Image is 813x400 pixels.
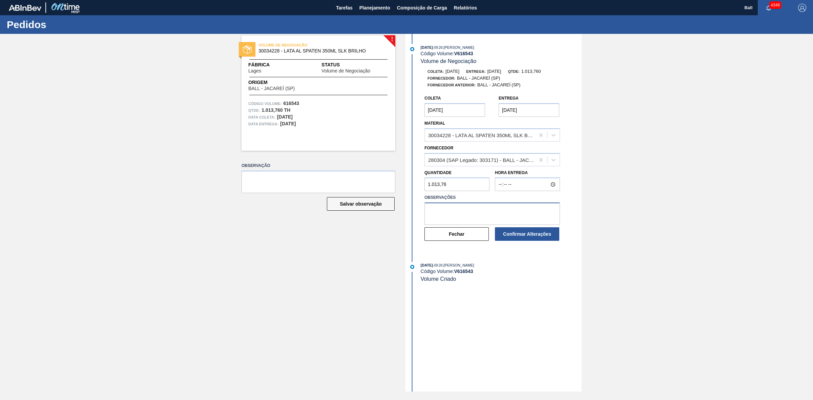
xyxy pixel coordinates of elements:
label: Observação [242,161,395,171]
span: Fábrica [248,61,283,68]
img: atual [410,47,414,51]
strong: [DATE] [277,114,293,120]
button: Salvar observação [327,197,395,211]
span: Volume de Negociação [421,58,477,64]
strong: V 616543 [454,269,473,274]
strong: 616543 [283,101,299,106]
span: BALL - JACAREÍ (SP) [457,76,500,81]
label: Observações [424,193,560,203]
strong: 1.013,760 TH [262,107,290,113]
span: Código Volume: [248,100,282,107]
button: Fechar [424,227,489,241]
span: Coleta: [428,69,444,73]
span: - 09:26 [433,264,442,267]
span: Qtde: [508,69,519,73]
label: Hora Entrega [495,168,560,178]
span: [DATE] [487,69,501,74]
label: Fornecedor [424,146,453,150]
span: - 09:26 [433,46,442,49]
span: Qtde : [248,107,260,114]
img: TNhmsLtSVTkK8tSr43FrP2fwEKptu5GPRR3wAAAABJRU5ErkJggg== [9,5,41,11]
span: Origem [248,79,314,86]
div: Código Volume: [421,51,582,56]
span: Data entrega: [248,121,278,127]
span: BALL - JACAREÍ (SP) [477,82,520,87]
div: 30034228 - LATA AL SPATEN 350ML SLK BRILHO [428,132,536,138]
span: VOLUME DE NEGOCIAÇÃO [258,42,353,48]
strong: V 616543 [454,51,473,56]
span: [DATE] [445,69,459,74]
h1: Pedidos [7,21,127,28]
span: Volume Criado [421,276,456,282]
img: status [243,45,252,54]
label: Coleta [424,96,441,101]
span: Planejamento [359,4,390,12]
span: Tarefas [336,4,353,12]
span: Entrega: [466,69,485,73]
span: 1.013,760 [521,69,541,74]
span: Fornecedor Anterior: [428,83,476,87]
span: Lages [248,68,261,73]
span: Volume de Negociação [321,68,370,73]
label: Quantidade [424,170,452,175]
span: 30034228 - LATA AL SPATEN 350ML SLK BRILHO [258,48,381,54]
img: atual [410,265,414,269]
label: Material [424,121,445,126]
button: Confirmar Alterações [495,227,559,241]
span: Fornecedor: [428,76,455,80]
span: [DATE] [421,45,433,49]
span: Status [321,61,389,68]
span: 4349 [769,1,781,9]
span: Relatórios [454,4,477,12]
span: BALL - JACAREÍ (SP) [248,86,295,91]
span: Composição de Carga [397,4,447,12]
strong: [DATE] [280,121,296,126]
button: Notificações [758,3,779,13]
div: 280304 (SAP Legado: 303171) - BALL - JACAREÍ (SP) [428,157,536,163]
div: Código Volume: [421,269,582,274]
span: : [PERSON_NAME] [442,263,474,267]
input: dd/mm/yyyy [424,103,485,117]
span: Data coleta: [248,114,275,121]
img: Logout [798,4,806,12]
label: Entrega [499,96,519,101]
span: : [PERSON_NAME] [442,45,474,49]
span: [DATE] [421,263,433,267]
input: dd/mm/yyyy [499,103,559,117]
